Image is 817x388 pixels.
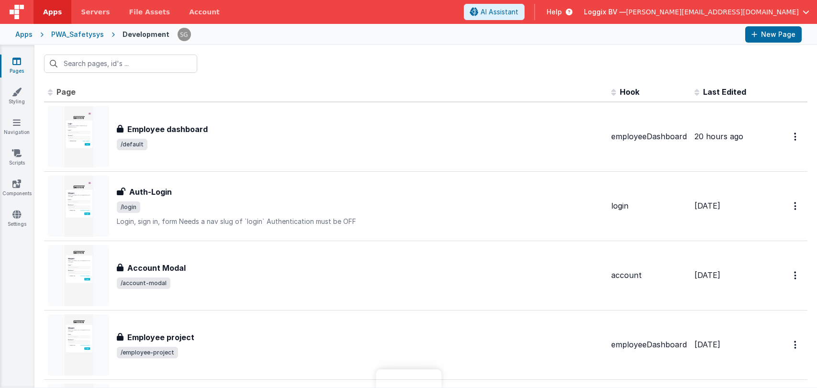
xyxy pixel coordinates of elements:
[694,340,720,349] span: [DATE]
[127,262,186,274] h3: Account Modal
[51,30,104,39] div: PWA_Safetysys
[626,7,799,17] span: [PERSON_NAME][EMAIL_ADDRESS][DOMAIN_NAME]
[117,201,140,213] span: /login
[178,28,191,41] img: 385c22c1e7ebf23f884cbf6fb2c72b80
[481,7,518,17] span: AI Assistant
[788,266,804,285] button: Options
[694,132,743,141] span: 20 hours ago
[129,186,172,198] h3: Auth-Login
[117,139,147,150] span: /default
[788,127,804,146] button: Options
[703,87,746,97] span: Last Edited
[788,335,804,355] button: Options
[584,7,809,17] button: Loggix BV — [PERSON_NAME][EMAIL_ADDRESS][DOMAIN_NAME]
[694,270,720,280] span: [DATE]
[694,201,720,211] span: [DATE]
[620,87,639,97] span: Hook
[464,4,525,20] button: AI Assistant
[129,7,170,17] span: File Assets
[117,277,170,289] span: /account-modal
[117,347,178,358] span: /employee-project
[44,55,197,73] input: Search pages, id's ...
[127,332,194,343] h3: Employee project
[745,26,802,43] button: New Page
[43,7,62,17] span: Apps
[15,30,33,39] div: Apps
[56,87,76,97] span: Page
[611,200,687,211] div: login
[117,217,604,226] p: Login, sign in, form Needs a nav slug of `login` Authentication must be OFF
[81,7,110,17] span: Servers
[127,123,208,135] h3: Employee dashboard
[547,7,562,17] span: Help
[611,339,687,350] div: employeeDashboard
[584,7,626,17] span: Loggix BV —
[123,30,169,39] div: Development
[611,270,687,281] div: account
[611,131,687,142] div: employeeDashboard
[788,196,804,216] button: Options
